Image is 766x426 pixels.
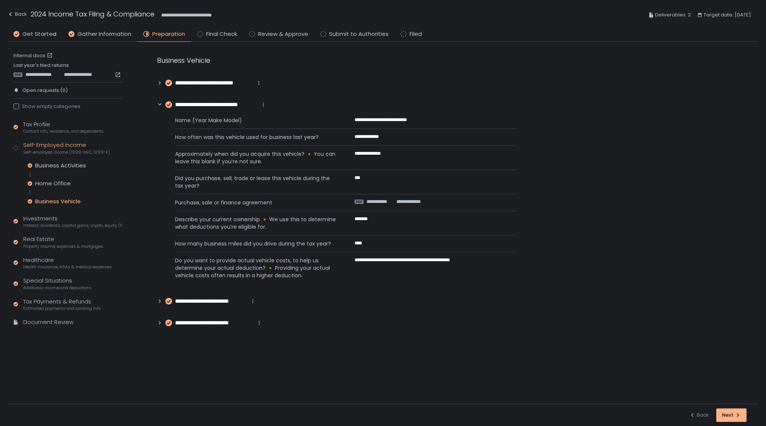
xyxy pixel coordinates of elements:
div: Investments [23,214,122,229]
div: Back [7,10,27,19]
span: Additional income and deductions [23,285,92,291]
span: Self-employed income (1099-NEC, 1099-K) [23,149,110,155]
span: Property income, expenses & mortgages [23,244,103,249]
span: Target date: [DATE] [704,10,751,19]
span: Approximately when did you acquire this vehicle? 🔸 You can leave this blank if you’re not sure. [175,150,337,165]
span: Gather Information [77,30,131,38]
div: Back [689,412,709,419]
span: Contact info, residence, and dependents [23,129,104,134]
div: Business Vehicle [35,198,81,205]
div: Business Vehicle [157,55,516,65]
span: Preparation [152,30,185,38]
span: Estimated payments and banking info [23,306,101,311]
span: Submit to Authorities [329,30,389,38]
span: How often was this vehicle used for business last year? [175,133,337,141]
span: Review & Approve [258,30,308,38]
div: Document Review [23,318,74,327]
span: How many business miles did you drive during the tax year? [175,240,337,247]
span: Get Started [22,30,56,38]
span: Did you purchase, sell, trade or lease this vehicle during the tax year? [175,175,337,189]
span: Filed [410,30,422,38]
h1: 2024 Income Tax Filing & Compliance [31,9,154,19]
div: Healthcare [23,256,112,270]
div: Next [722,412,741,419]
a: Internal docs [13,52,54,59]
span: Interest, dividends, capital gains, crypto, equity (1099s, K-1s) [23,223,122,228]
button: Back [7,9,27,21]
span: Name (Year Make Model) [175,117,337,124]
div: Tax Profile [23,120,104,135]
div: Real Estate [23,235,103,249]
span: Open requests (0) [22,87,68,94]
span: Describe your current ownership 🔸 We use this to determine what deductions you’re eligible for. [175,216,337,231]
span: Deliverables: 2 [655,10,691,19]
div: Tax Payments & Refunds [23,297,101,312]
div: Self-Employed Income [23,141,110,155]
span: Health insurance, HSAs & medical expenses [23,264,112,270]
div: Special Situations [23,277,92,291]
button: Next [716,408,747,422]
button: Back [689,408,709,422]
div: Home Office [35,180,71,187]
div: Last year's filed returns [13,62,122,78]
span: Final Check [206,30,237,38]
span: Do you want to provide actual vehicle costs, to help us determine your actual deduction? 🔸 Provid... [175,257,337,279]
div: Business Activities [35,162,86,169]
span: Purchase, sale or finance agreement [175,199,337,206]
